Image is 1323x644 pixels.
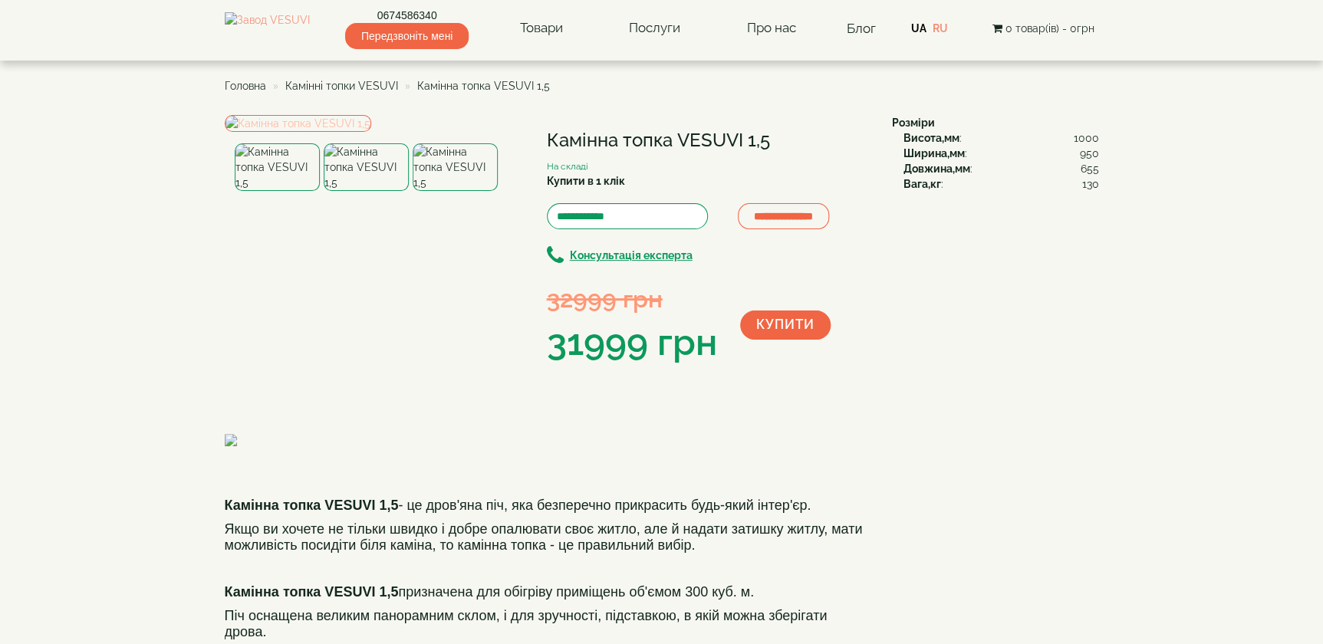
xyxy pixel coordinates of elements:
[547,161,588,172] small: На складі
[225,434,493,446] img: fire.gif.pagespeed.ce.qLlqlCxrG1.gif
[225,584,754,600] font: призначена для обігріву приміщень об'ємом 300 куб. м.
[225,498,399,513] b: Камінна топка VESUVI 1,5
[903,163,970,175] b: Довжина,мм
[1080,146,1099,161] span: 950
[225,608,828,639] font: Піч оснащена великим панорамним склом, і для зручності, підставкою, в якій можна зберігати дрова.
[547,173,625,189] label: Купити в 1 клік
[547,281,717,316] div: 32999 грн
[740,310,831,340] button: Купити
[417,80,550,92] span: Камінна топка VESUVI 1,5
[903,132,959,144] b: Висота,мм
[285,80,398,92] a: Камінні топки VESUVI
[225,521,863,553] font: Якщо ви хочете не тільки швидко і добре опалювати своє житло, але й надати затишку житлу, мати мо...
[903,161,1099,176] div: :
[933,22,948,34] a: RU
[547,130,869,150] h1: Камінна топка VESUVI 1,5
[892,117,935,129] b: Розміри
[903,178,941,190] b: Вага,кг
[903,176,1099,192] div: :
[847,21,876,36] a: Блог
[345,8,469,23] a: 0674586340
[413,143,498,191] img: Камінна топка VESUVI 1,5
[235,143,320,191] img: Камінна топка VESUVI 1,5
[547,317,717,369] div: 31999 грн
[903,146,1099,161] div: :
[225,115,371,132] img: Камінна топка VESUVI 1,5
[225,498,811,513] font: - це дров'яна піч, яка безперечно прикрасить будь-який інтер'єр.
[505,11,578,46] a: Товари
[731,11,811,46] a: Про нас
[225,80,266,92] a: Головна
[987,20,1098,37] button: 0 товар(ів) - 0грн
[903,147,965,159] b: Ширина,мм
[345,23,469,49] span: Передзвоніть мені
[324,143,409,191] img: Камінна топка VESUVI 1,5
[911,22,926,34] a: UA
[1082,176,1099,192] span: 130
[1074,130,1099,146] span: 1000
[903,130,1099,146] div: :
[1081,161,1099,176] span: 655
[1005,22,1094,34] span: 0 товар(ів) - 0грн
[225,12,310,44] img: Завод VESUVI
[614,11,696,46] a: Послуги
[570,249,693,261] b: Консультація експерта
[225,584,399,600] b: Камінна топка VESUVI 1,5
